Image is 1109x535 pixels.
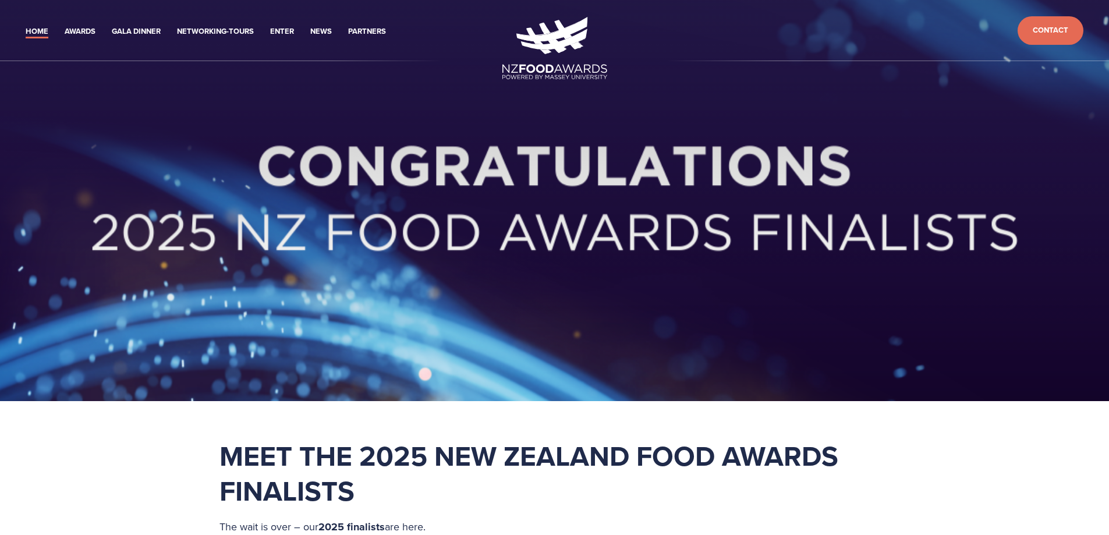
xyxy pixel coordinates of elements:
[112,25,161,38] a: Gala Dinner
[219,435,845,511] strong: Meet the 2025 New Zealand Food Awards Finalists
[26,25,48,38] a: Home
[318,519,385,534] strong: 2025 finalists
[348,25,386,38] a: Partners
[1018,16,1083,45] a: Contact
[177,25,254,38] a: Networking-Tours
[270,25,294,38] a: Enter
[310,25,332,38] a: News
[65,25,95,38] a: Awards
